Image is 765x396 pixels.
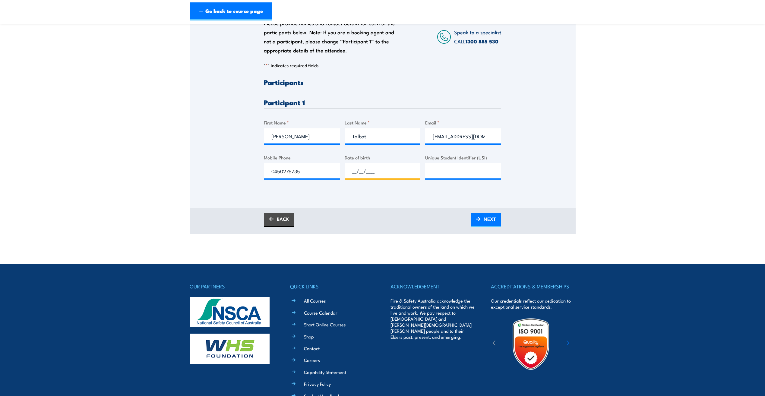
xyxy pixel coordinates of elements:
[425,154,501,161] label: Unique Student Identifier (USI)
[484,211,496,227] span: NEXT
[425,119,501,126] label: Email
[190,334,270,364] img: whs-logo-footer
[466,37,498,45] a: 1300 885 530
[190,297,270,327] img: nsca-logo-footer
[558,334,610,354] img: ewpa-logo
[304,345,320,351] a: Contact
[190,2,272,20] a: ← Go back to course page
[264,119,340,126] label: First Name
[345,154,421,161] label: Date of birth
[264,79,501,86] h3: Participants
[471,213,501,227] a: NEXT
[264,154,340,161] label: Mobile Phone
[290,282,375,291] h4: QUICK LINKS
[304,381,331,387] a: Privacy Policy
[345,119,421,126] label: Last Name
[304,369,346,375] a: Capability Statement
[264,19,401,55] div: Please provide names and contact details for each of the participants below. Note: If you are a b...
[264,62,501,68] p: " " indicates required fields
[304,357,320,363] a: Careers
[304,321,346,328] a: Short Online Courses
[390,298,475,340] p: Fire & Safety Australia acknowledge the traditional owners of the land on which we live and work....
[304,297,326,304] a: All Courses
[264,213,294,227] a: BACK
[264,99,501,106] h3: Participant 1
[304,310,337,316] a: Course Calendar
[190,282,274,291] h4: OUR PARTNERS
[304,333,314,340] a: Shop
[491,298,575,310] p: Our credentials reflect our dedication to exceptional service standards.
[454,28,501,45] span: Speak to a specialist CALL
[491,282,575,291] h4: ACCREDITATIONS & MEMBERSHIPS
[390,282,475,291] h4: ACKNOWLEDGEMENT
[504,318,557,370] img: Untitled design (19)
